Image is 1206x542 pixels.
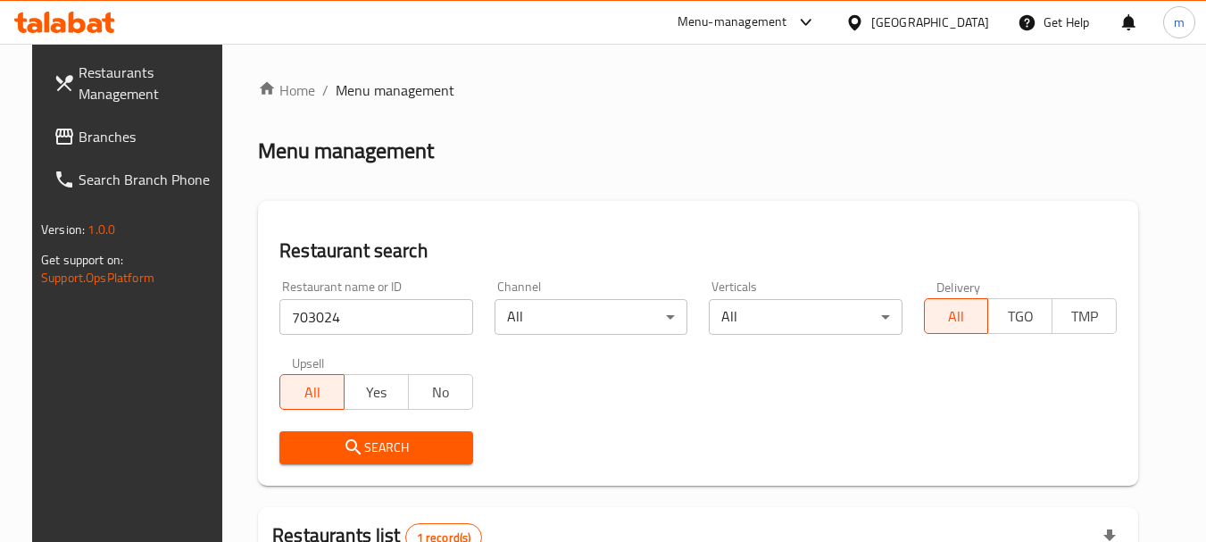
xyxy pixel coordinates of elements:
[408,374,473,410] button: No
[1052,298,1117,334] button: TMP
[495,299,687,335] div: All
[39,51,234,115] a: Restaurants Management
[41,218,85,241] span: Version:
[79,169,220,190] span: Search Branch Phone
[344,374,409,410] button: Yes
[1174,13,1185,32] span: m
[279,238,1117,264] h2: Restaurant search
[41,266,154,289] a: Support.OpsPlatform
[292,356,325,369] label: Upsell
[416,379,466,405] span: No
[924,298,989,334] button: All
[287,379,337,405] span: All
[279,374,345,410] button: All
[87,218,115,241] span: 1.0.0
[79,62,220,104] span: Restaurants Management
[39,158,234,201] a: Search Branch Phone
[678,12,787,33] div: Menu-management
[871,13,989,32] div: [GEOGRAPHIC_DATA]
[39,115,234,158] a: Branches
[995,304,1045,329] span: TGO
[79,126,220,147] span: Branches
[279,299,472,335] input: Search for restaurant name or ID..
[294,437,458,459] span: Search
[258,79,1138,101] nav: breadcrumb
[352,379,402,405] span: Yes
[709,299,902,335] div: All
[258,79,315,101] a: Home
[41,248,123,271] span: Get support on:
[258,137,434,165] h2: Menu management
[936,280,981,293] label: Delivery
[987,298,1052,334] button: TGO
[1060,304,1110,329] span: TMP
[932,304,982,329] span: All
[322,79,329,101] li: /
[279,431,472,464] button: Search
[336,79,454,101] span: Menu management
